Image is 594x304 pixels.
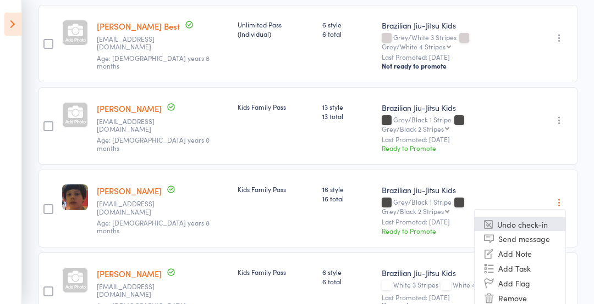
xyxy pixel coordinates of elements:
div: Unlimited Pass (Individual) [238,20,314,38]
a: [PERSON_NAME] [97,103,162,114]
li: Add Flag [475,275,565,290]
div: Kids Family Pass [238,102,314,111]
div: Grey/Black 1 Stripe [382,116,533,132]
div: Grey/White 4 Stripes [382,43,446,50]
div: Ready to Promote [382,226,533,235]
div: Brazilian Jiu-Jitsu Kids [382,184,533,195]
div: White 3 Stripes [382,281,533,290]
a: [PERSON_NAME] [97,185,162,196]
div: White 4 Stripes [453,281,498,288]
div: Grey/Black 2 Stripes [382,125,444,132]
div: Grey/Black 1 Stripe [382,198,533,215]
span: Age: [DEMOGRAPHIC_DATA] years 8 months [97,218,210,235]
small: Last Promoted: [DATE] [382,294,533,301]
div: Brazilian Jiu-Jitsu Kids [382,267,533,278]
span: 6 total [322,29,373,38]
span: 13 total [322,111,373,121]
span: 16 style [322,184,373,194]
li: Undo check-in [475,217,565,231]
small: awildremedy@gmail.com [97,283,168,299]
span: Age: [DEMOGRAPHIC_DATA] years 0 months [97,135,210,152]
small: rdavies92@hotmail.com [97,35,168,51]
small: awildremedy@gmail.com [97,200,168,216]
span: 16 total [322,194,373,203]
div: Grey/Black 2 Stripes [382,207,444,215]
div: Not ready to promote [382,61,533,70]
span: 6 style [322,267,373,277]
li: Send message [475,231,565,246]
img: image1749713885.png [62,184,88,210]
small: Last Promoted: [DATE] [382,218,533,226]
span: 6 total [322,277,373,286]
small: Last Promoted: [DATE] [382,53,533,61]
li: Add Note [475,246,565,261]
span: Age: [DEMOGRAPHIC_DATA] years 8 months [97,53,210,70]
span: 6 style [322,20,373,29]
div: Kids Family Pass [238,267,314,277]
div: Kids Family Pass [238,184,314,194]
small: Last Promoted: [DATE] [382,136,533,143]
span: 13 style [322,102,373,111]
a: [PERSON_NAME] Best [97,20,180,32]
div: Brazilian Jiu-Jitsu Kids [382,102,533,113]
div: Ready to Promote [382,143,533,153]
li: Add Task [475,261,565,275]
div: Grey/White 3 Stripes [382,33,533,50]
div: Brazilian Jiu-Jitsu Kids [382,20,533,31]
small: awildremedy@gmail.com [97,117,168,133]
a: [PERSON_NAME] [97,268,162,279]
